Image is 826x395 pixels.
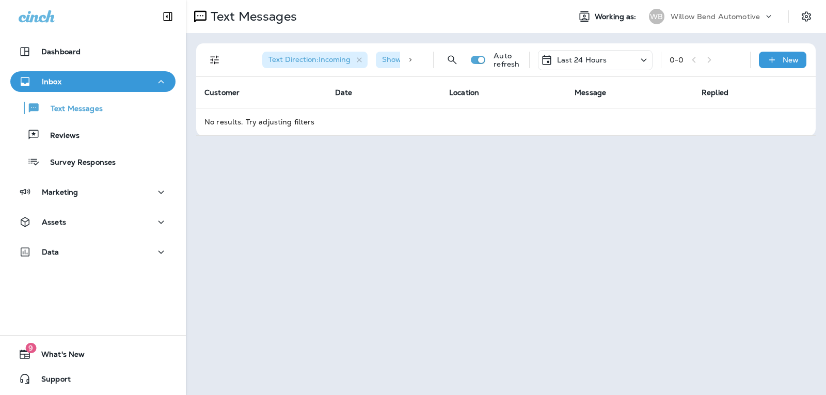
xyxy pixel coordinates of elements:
[31,375,71,387] span: Support
[40,104,103,114] p: Text Messages
[382,55,506,64] span: Show Start/Stop/Unsubscribe : true
[671,12,760,21] p: Willow Bend Automotive
[595,12,639,21] span: Working as:
[575,88,606,97] span: Message
[42,77,61,86] p: Inbox
[10,97,176,119] button: Text Messages
[153,6,182,27] button: Collapse Sidebar
[25,343,36,353] span: 9
[204,50,225,70] button: Filters
[10,212,176,232] button: Assets
[10,369,176,389] button: Support
[40,131,80,141] p: Reviews
[10,151,176,172] button: Survey Responses
[449,88,479,97] span: Location
[10,41,176,62] button: Dashboard
[783,56,799,64] p: New
[262,52,368,68] div: Text Direction:Incoming
[442,50,463,70] button: Search Messages
[41,48,81,56] p: Dashboard
[42,248,59,256] p: Data
[204,88,240,97] span: Customer
[42,188,78,196] p: Marketing
[31,350,85,362] span: What's New
[649,9,664,24] div: WB
[42,218,66,226] p: Assets
[494,52,520,68] p: Auto refresh
[702,88,728,97] span: Replied
[10,71,176,92] button: Inbox
[557,56,607,64] p: Last 24 Hours
[10,124,176,146] button: Reviews
[268,55,351,64] span: Text Direction : Incoming
[335,88,353,97] span: Date
[797,7,816,26] button: Settings
[196,108,816,135] td: No results. Try adjusting filters
[10,182,176,202] button: Marketing
[10,344,176,365] button: 9What's New
[376,52,523,68] div: Show Start/Stop/Unsubscribe:true
[670,56,684,64] div: 0 - 0
[10,242,176,262] button: Data
[206,9,297,24] p: Text Messages
[40,158,116,168] p: Survey Responses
